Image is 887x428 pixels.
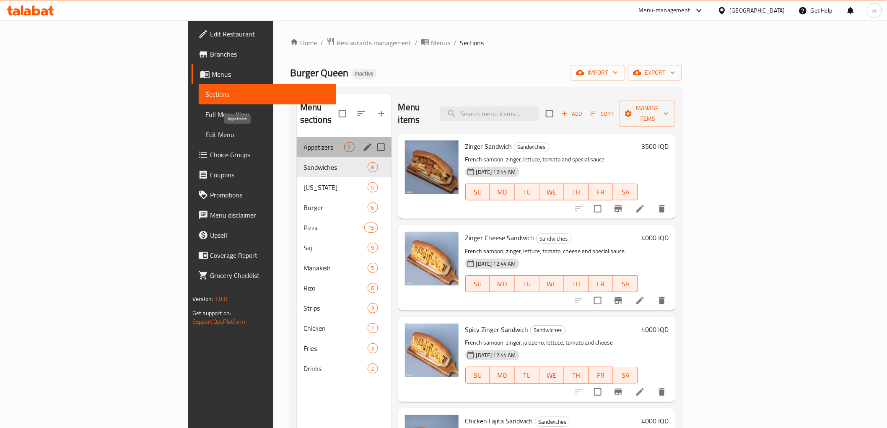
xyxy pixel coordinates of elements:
[337,38,411,48] span: Restaurants management
[297,358,392,379] div: Drinks2
[368,184,378,192] span: 5
[589,107,616,120] button: Sort
[515,184,539,200] button: TU
[465,231,534,244] span: Zinger Cheese Sandwich
[297,258,392,278] div: Manakish5
[192,24,336,44] a: Edit Restaurant
[303,323,368,333] span: Chicken
[303,343,368,353] div: Fries
[592,369,610,381] span: FR
[589,367,614,384] button: FR
[465,367,490,384] button: SU
[514,142,549,152] span: Sandwiches
[589,184,614,200] button: FR
[652,291,672,311] button: delete
[591,109,614,119] span: Sort
[465,337,638,348] p: French samoon, zinger, jalapeno, lettuce, tomato and cheese
[352,69,377,79] div: Inactive
[518,186,536,198] span: TU
[465,246,638,257] p: French samoon, zinger, lettuce, tomato, cheese and special sauce
[454,38,456,48] li: /
[297,338,392,358] div: Fries3
[327,37,411,48] a: Restaurants management
[535,417,571,427] div: Sandwiches
[297,238,392,258] div: Saj9
[589,383,607,401] span: Select to update
[635,387,645,397] a: Edit menu item
[465,140,512,153] span: Zinger Sandwich
[205,89,329,99] span: Sections
[652,382,672,402] button: delete
[465,415,533,427] span: Chicken Fajita Sandwich
[608,199,628,219] button: Branch-specific-item
[613,184,638,200] button: SA
[297,134,392,382] nav: Menu sections
[469,186,487,198] span: SU
[560,109,583,119] span: Add
[465,184,490,200] button: SU
[543,186,561,198] span: WE
[368,182,378,192] div: items
[210,250,329,260] span: Coverage Report
[303,162,368,172] div: Sandwiches
[465,154,638,165] p: French samoon, zinger, lettuce, tomato and special sauce
[626,103,669,124] span: Manage items
[368,163,378,171] span: 8
[469,369,487,381] span: SU
[303,363,368,374] span: Drinks
[440,106,539,121] input: search
[297,298,392,318] div: Strips3
[368,263,378,273] div: items
[205,109,329,119] span: Full Menu View
[371,104,392,124] button: Add section
[568,278,586,290] span: TH
[592,186,610,198] span: FR
[303,243,368,253] span: Saj
[617,369,635,381] span: SA
[405,324,459,377] img: Spicy Zinger Sandwich
[345,143,354,151] span: 2
[303,303,368,313] span: Strips
[199,84,336,104] a: Sections
[617,278,635,290] span: SA
[192,145,336,165] a: Choice Groups
[303,223,364,233] span: Pizza
[192,293,213,304] span: Version:
[210,49,329,59] span: Branches
[368,304,378,312] span: 3
[490,367,515,384] button: MO
[613,275,638,292] button: SA
[730,6,785,15] div: [GEOGRAPHIC_DATA]
[571,65,625,80] button: import
[518,278,536,290] span: TU
[368,202,378,213] div: items
[613,367,638,384] button: SA
[368,264,378,272] span: 5
[368,162,378,172] div: items
[469,278,487,290] span: SU
[303,263,368,273] span: Manakish
[368,365,378,373] span: 2
[334,105,351,122] span: Select all sections
[368,283,378,293] div: items
[368,363,378,374] div: items
[641,415,669,427] h6: 4000 IQD
[192,44,336,64] a: Branches
[493,369,511,381] span: MO
[541,105,558,122] span: Select section
[368,343,378,353] div: items
[568,186,586,198] span: TH
[199,125,336,145] a: Edit Menu
[303,283,368,293] span: Rizo
[368,324,378,332] span: 2
[473,260,519,268] span: [DATE] 12:44 AM
[515,367,539,384] button: TU
[368,323,378,333] div: items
